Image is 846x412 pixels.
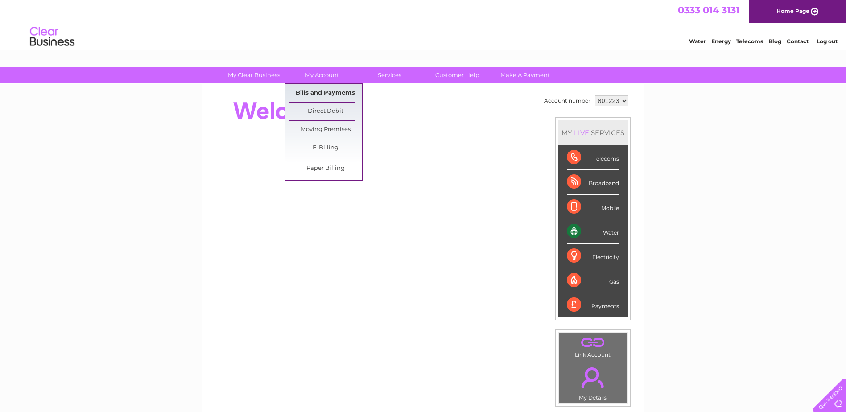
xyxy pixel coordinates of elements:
[736,38,763,45] a: Telecoms
[217,67,291,83] a: My Clear Business
[289,84,362,102] a: Bills and Payments
[353,67,426,83] a: Services
[488,67,562,83] a: Make A Payment
[421,67,494,83] a: Customer Help
[289,121,362,139] a: Moving Premises
[289,160,362,177] a: Paper Billing
[542,93,593,108] td: Account number
[29,23,75,50] img: logo.png
[558,360,627,404] td: My Details
[213,5,634,43] div: Clear Business is a trading name of Verastar Limited (registered in [GEOGRAPHIC_DATA] No. 3667643...
[711,38,731,45] a: Energy
[787,38,809,45] a: Contact
[285,67,359,83] a: My Account
[558,120,628,145] div: MY SERVICES
[567,145,619,170] div: Telecoms
[678,4,739,16] a: 0333 014 3131
[572,128,591,137] div: LIVE
[567,170,619,194] div: Broadband
[561,362,625,393] a: .
[558,332,627,360] td: Link Account
[567,244,619,268] div: Electricity
[561,335,625,350] a: .
[289,103,362,120] a: Direct Debit
[817,38,838,45] a: Log out
[768,38,781,45] a: Blog
[567,219,619,244] div: Water
[689,38,706,45] a: Water
[289,139,362,157] a: E-Billing
[567,268,619,293] div: Gas
[567,293,619,317] div: Payments
[567,195,619,219] div: Mobile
